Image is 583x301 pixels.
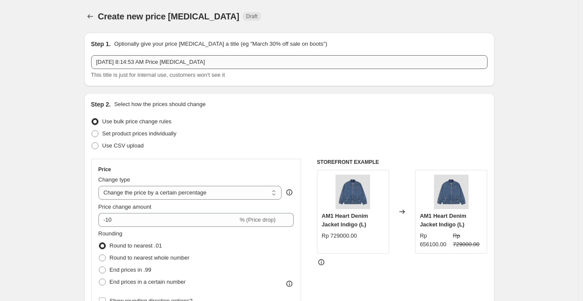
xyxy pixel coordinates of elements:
[246,13,257,20] span: Draft
[453,232,483,249] strike: Rp 729000.00
[98,176,130,183] span: Change type
[434,175,469,209] img: 2a_2_80x.jpg
[91,40,111,48] h2: Step 1.
[420,213,466,228] span: AM1 Heart Denim Jacket Indigo (L)
[91,55,488,69] input: 30% off holiday sale
[98,204,152,210] span: Price change amount
[285,188,294,197] div: help
[98,12,240,21] span: Create new price [MEDICAL_DATA]
[317,159,488,166] h6: STOREFRONT EXAMPLE
[110,242,162,249] span: Round to nearest .01
[322,213,368,228] span: AM1 Heart Denim Jacket Indigo (L)
[110,254,190,261] span: Round to nearest whole number
[91,100,111,109] h2: Step 2.
[102,118,171,125] span: Use bulk price change rules
[98,213,238,227] input: -15
[114,40,327,48] p: Optionally give your price [MEDICAL_DATA] a title (eg "March 30% off sale on boots")
[84,10,96,22] button: Price change jobs
[114,100,206,109] p: Select how the prices should change
[336,175,370,209] img: 2a_2_80x.jpg
[322,232,357,240] div: Rp 729000.00
[240,216,276,223] span: % (Price drop)
[102,130,177,137] span: Set product prices individually
[110,279,186,285] span: End prices in a certain number
[91,72,225,78] span: This title is just for internal use, customers won't see it
[102,142,144,149] span: Use CSV upload
[110,267,152,273] span: End prices in .99
[420,232,450,249] div: Rp 656100.00
[98,230,123,237] span: Rounding
[98,166,111,173] h3: Price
